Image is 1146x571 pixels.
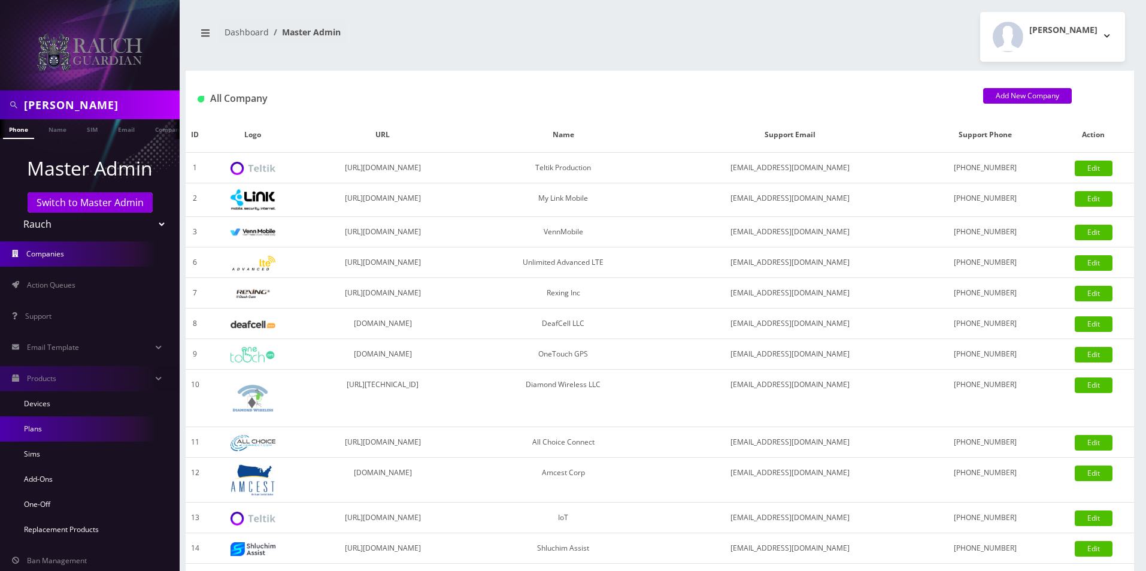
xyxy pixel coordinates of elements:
img: OneTouch GPS [231,347,275,362]
span: Support [25,311,51,321]
td: [PHONE_NUMBER] [918,278,1053,309]
td: [DOMAIN_NAME] [301,458,465,503]
td: [PHONE_NUMBER] [918,153,1053,183]
a: Name [43,119,72,138]
li: Master Admin [269,26,341,38]
td: Shluchim Assist [464,533,662,564]
img: Unlimited Advanced LTE [231,256,275,271]
td: 9 [186,339,205,370]
td: [URL][DOMAIN_NAME] [301,427,465,458]
img: Shluchim Assist [231,542,275,556]
td: 3 [186,217,205,247]
td: [EMAIL_ADDRESS][DOMAIN_NAME] [662,339,918,370]
td: Amcest Corp [464,458,662,503]
a: Edit [1075,435,1112,451]
td: [DOMAIN_NAME] [301,339,465,370]
td: [PHONE_NUMBER] [918,183,1053,217]
td: [URL][DOMAIN_NAME] [301,503,465,533]
img: All Company [198,96,204,102]
a: Phone [3,119,34,139]
a: Company [149,119,189,138]
th: ID [186,117,205,153]
td: 14 [186,533,205,564]
td: [EMAIL_ADDRESS][DOMAIN_NAME] [662,183,918,217]
button: [PERSON_NAME] [980,12,1125,62]
td: [EMAIL_ADDRESS][DOMAIN_NAME] [662,217,918,247]
td: Unlimited Advanced LTE [464,247,662,278]
span: Products [27,373,56,383]
td: OneTouch GPS [464,339,662,370]
td: Teltik Production [464,153,662,183]
img: VennMobile [231,228,275,237]
td: 11 [186,427,205,458]
td: Diamond Wireless LLC [464,370,662,427]
td: [PHONE_NUMBER] [918,503,1053,533]
td: [URL][DOMAIN_NAME] [301,278,465,309]
td: [PHONE_NUMBER] [918,339,1053,370]
td: [EMAIL_ADDRESS][DOMAIN_NAME] [662,278,918,309]
img: All Choice Connect [231,435,275,451]
img: Diamond Wireless LLC [231,376,275,421]
td: [URL][DOMAIN_NAME] [301,217,465,247]
span: Action Queues [27,280,75,290]
img: Rauch [36,32,144,72]
td: [PHONE_NUMBER] [918,370,1053,427]
td: [EMAIL_ADDRESS][DOMAIN_NAME] [662,427,918,458]
td: All Choice Connect [464,427,662,458]
td: [PHONE_NUMBER] [918,309,1053,339]
td: 12 [186,458,205,503]
th: Support Email [662,117,918,153]
th: URL [301,117,465,153]
td: [EMAIL_ADDRESS][DOMAIN_NAME] [662,370,918,427]
a: Edit [1075,286,1112,301]
a: Edit [1075,316,1112,332]
td: [URL][DOMAIN_NAME] [301,247,465,278]
th: Action [1053,117,1134,153]
td: [EMAIL_ADDRESS][DOMAIN_NAME] [662,247,918,278]
a: Add New Company [983,88,1072,104]
td: [EMAIL_ADDRESS][DOMAIN_NAME] [662,309,918,339]
td: [EMAIL_ADDRESS][DOMAIN_NAME] [662,503,918,533]
td: [PHONE_NUMBER] [918,533,1053,564]
img: Teltik Production [231,162,275,176]
td: [URL][DOMAIN_NAME] [301,533,465,564]
td: IoT [464,503,662,533]
h2: [PERSON_NAME] [1029,25,1098,35]
td: [URL][DOMAIN_NAME] [301,153,465,183]
a: Edit [1075,541,1112,557]
span: Email Template [27,342,79,352]
td: 8 [186,309,205,339]
a: Edit [1075,161,1112,176]
span: Ban Management [27,555,87,566]
td: [EMAIL_ADDRESS][DOMAIN_NAME] [662,153,918,183]
a: Edit [1075,510,1112,526]
th: Logo [205,117,301,153]
td: [EMAIL_ADDRESS][DOMAIN_NAME] [662,533,918,564]
a: Email [112,119,141,138]
td: 10 [186,370,205,427]
th: Name [464,117,662,153]
img: DeafCell LLC [231,321,275,328]
td: 6 [186,247,205,278]
nav: breadcrumb [195,20,651,54]
a: Edit [1075,255,1112,271]
h1: All Company [198,93,965,104]
td: DeafCell LLC [464,309,662,339]
td: [PHONE_NUMBER] [918,458,1053,503]
input: Search in Company [24,93,177,116]
a: Switch to Master Admin [28,192,153,213]
td: 13 [186,503,205,533]
td: [URL][TECHNICAL_ID] [301,370,465,427]
a: Edit [1075,225,1112,240]
td: Rexing Inc [464,278,662,309]
a: Edit [1075,466,1112,481]
td: VennMobile [464,217,662,247]
td: [PHONE_NUMBER] [918,217,1053,247]
td: [DOMAIN_NAME] [301,309,465,339]
a: SIM [81,119,104,138]
td: [EMAIL_ADDRESS][DOMAIN_NAME] [662,458,918,503]
a: Edit [1075,347,1112,362]
img: My Link Mobile [231,189,275,210]
a: Dashboard [225,26,269,38]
